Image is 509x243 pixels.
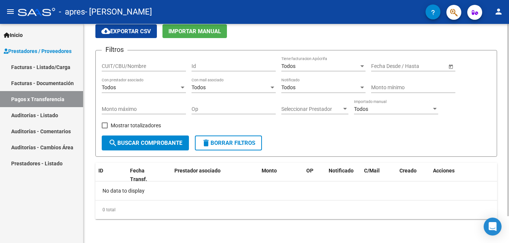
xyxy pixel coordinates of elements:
[102,44,127,55] h3: Filtros
[101,27,110,35] mat-icon: cloud_download
[102,135,189,150] button: Buscar Comprobante
[95,181,497,200] div: No data to display
[168,28,221,35] span: Importar Manual
[95,163,127,187] datatable-header-cell: ID
[192,84,206,90] span: Todos
[281,84,295,90] span: Todos
[95,24,157,38] button: Exportar CSV
[364,168,380,174] span: C/Mail
[484,218,502,236] div: Open Intercom Messenger
[262,168,277,174] span: Monto
[303,163,326,187] datatable-header-cell: OP
[108,140,182,146] span: Buscar Comprobante
[162,24,227,38] button: Importar Manual
[4,31,23,39] span: Inicio
[371,63,398,69] input: Fecha inicio
[329,168,354,174] span: Notificado
[494,7,503,16] mat-icon: person
[108,138,117,147] mat-icon: search
[127,163,161,187] datatable-header-cell: Fecha Transf.
[174,168,221,174] span: Prestador asociado
[101,28,151,35] span: Exportar CSV
[326,163,361,187] datatable-header-cell: Notificado
[405,63,441,69] input: Fecha fin
[433,168,455,174] span: Acciones
[202,140,255,146] span: Borrar Filtros
[98,168,103,174] span: ID
[95,200,497,219] div: 0 total
[195,135,262,150] button: Borrar Filtros
[59,4,85,20] span: - apres
[171,163,259,187] datatable-header-cell: Prestador asociado
[306,168,313,174] span: OP
[281,63,295,69] span: Todos
[259,163,303,187] datatable-header-cell: Monto
[399,168,417,174] span: Creado
[6,7,15,16] mat-icon: menu
[85,4,152,20] span: - [PERSON_NAME]
[430,163,497,187] datatable-header-cell: Acciones
[111,121,161,130] span: Mostrar totalizadores
[102,84,116,90] span: Todos
[4,47,72,55] span: Prestadores / Proveedores
[202,138,211,147] mat-icon: delete
[361,163,396,187] datatable-header-cell: C/Mail
[354,106,368,112] span: Todos
[281,106,342,112] span: Seleccionar Prestador
[130,168,147,182] span: Fecha Transf.
[447,62,455,70] button: Open calendar
[396,163,430,187] datatable-header-cell: Creado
